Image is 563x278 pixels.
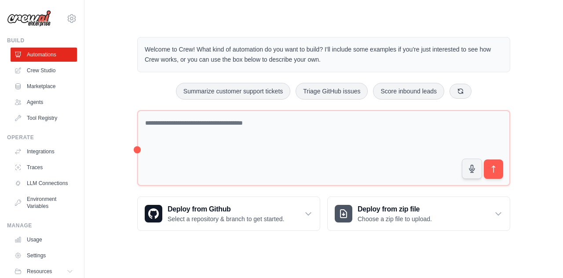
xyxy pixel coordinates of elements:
[358,204,432,215] h3: Deploy from zip file
[176,83,290,100] button: Summarize customer support tickets
[11,176,77,190] a: LLM Connections
[11,95,77,109] a: Agents
[7,222,77,229] div: Manage
[7,37,77,44] div: Build
[11,63,77,78] a: Crew Studio
[11,111,77,125] a: Tool Registry
[11,145,77,159] a: Integrations
[168,215,284,223] p: Select a repository & branch to get started.
[11,160,77,174] a: Traces
[11,192,77,213] a: Environment Variables
[7,134,77,141] div: Operate
[27,268,52,275] span: Resources
[7,10,51,27] img: Logo
[168,204,284,215] h3: Deploy from Github
[11,248,77,263] a: Settings
[145,44,503,65] p: Welcome to Crew! What kind of automation do you want to build? I'll include some examples if you'...
[373,83,444,100] button: Score inbound leads
[358,215,432,223] p: Choose a zip file to upload.
[11,233,77,247] a: Usage
[296,83,368,100] button: Triage GitHub issues
[11,48,77,62] a: Automations
[11,79,77,93] a: Marketplace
